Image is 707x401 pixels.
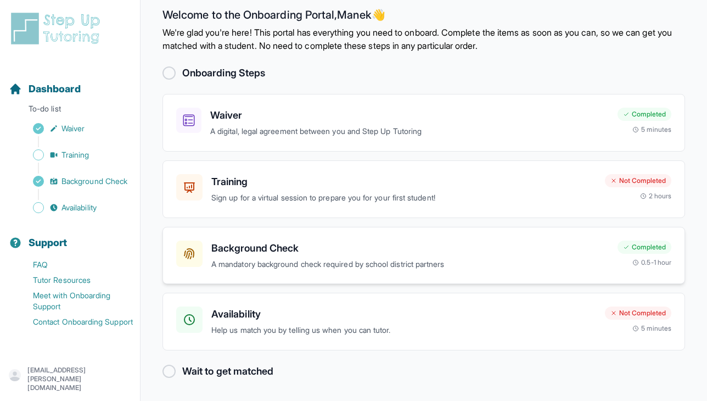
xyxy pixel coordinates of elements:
p: Sign up for a virtual session to prepare you for your first student! [211,192,596,204]
a: TrainingSign up for a virtual session to prepare you for your first student!Not Completed2 hours [162,160,685,218]
h3: Availability [211,307,596,322]
p: We're glad you're here! This portal has everything you need to onboard. Complete the items as soo... [162,26,685,52]
div: Completed [618,108,671,121]
p: Help us match you by telling us when you can tutor. [211,324,596,337]
a: Training [9,147,140,163]
button: [EMAIL_ADDRESS][PERSON_NAME][DOMAIN_NAME] [9,366,131,392]
span: Availability [61,202,97,213]
a: Contact Onboarding Support [9,314,140,330]
button: Support [4,218,136,255]
a: Background CheckA mandatory background check required by school district partnersCompleted0.5-1 hour [162,227,685,285]
p: [EMAIL_ADDRESS][PERSON_NAME][DOMAIN_NAME] [27,366,131,392]
span: Waiver [61,123,85,134]
h3: Training [211,174,596,190]
a: Availability [9,200,140,215]
div: 5 minutes [632,125,671,134]
p: A digital, legal agreement between you and Step Up Tutoring [210,125,609,138]
a: Tutor Resources [9,272,140,288]
img: logo [9,11,106,46]
a: AvailabilityHelp us match you by telling us when you can tutor.Not Completed5 minutes [162,293,685,350]
span: Background Check [61,176,127,187]
a: WaiverA digital, legal agreement between you and Step Up TutoringCompleted5 minutes [162,94,685,152]
h2: Wait to get matched [182,364,273,379]
button: Dashboard [4,64,136,101]
span: Dashboard [29,81,81,97]
div: Not Completed [605,307,671,320]
a: Background Check [9,174,140,189]
span: Support [29,235,68,250]
div: 2 hours [640,192,672,200]
a: Dashboard [9,81,81,97]
h3: Waiver [210,108,609,123]
div: 0.5-1 hour [632,258,671,267]
p: A mandatory background check required by school district partners [211,258,609,271]
a: Waiver [9,121,140,136]
h3: Background Check [211,241,609,256]
div: 5 minutes [632,324,671,333]
h2: Onboarding Steps [182,65,265,81]
p: To-do list [4,103,136,119]
div: Not Completed [605,174,671,187]
h2: Welcome to the Onboarding Portal, Manek 👋 [162,8,685,26]
a: Meet with Onboarding Support [9,288,140,314]
span: Training [61,149,89,160]
a: FAQ [9,257,140,272]
div: Completed [618,241,671,254]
